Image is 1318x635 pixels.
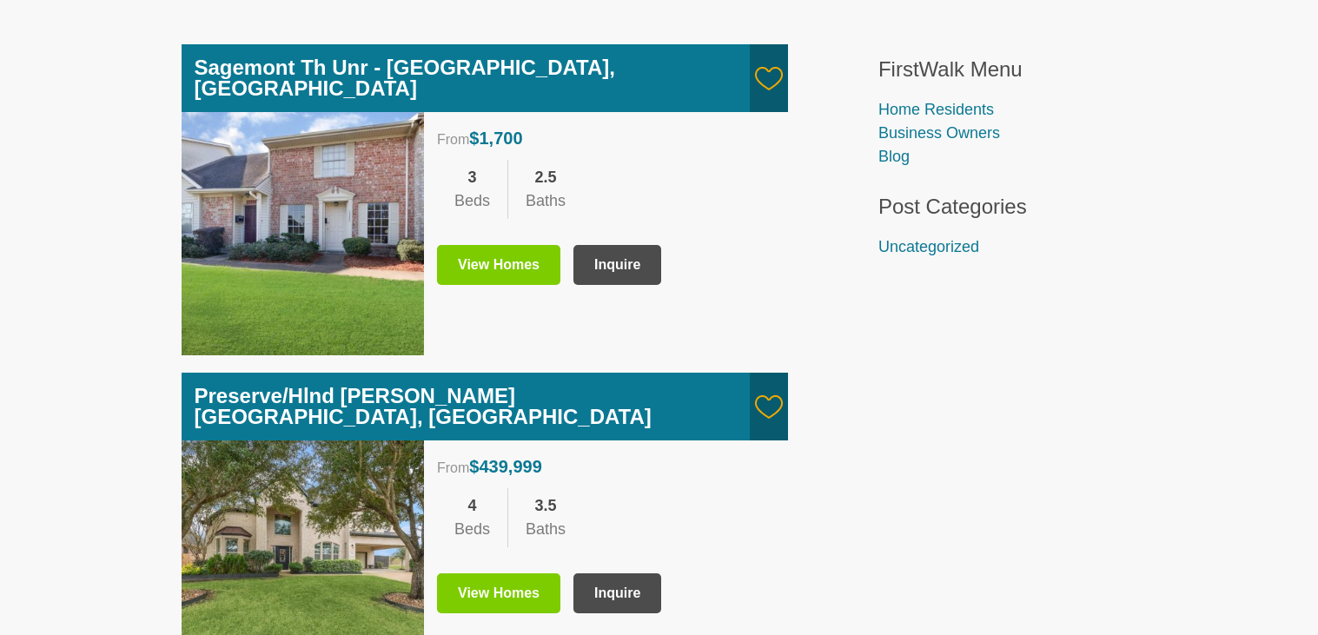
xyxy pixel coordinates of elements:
div: Baths [526,518,566,541]
div: 3 [454,166,490,189]
a: Preserve/Hlnd [PERSON_NAME][GEOGRAPHIC_DATA], [GEOGRAPHIC_DATA] [195,384,652,428]
button: Inquire [573,245,661,285]
a: Business Owners [878,124,1000,142]
div: Beds [454,189,490,213]
div: 4 [454,494,490,518]
div: 3.5 [526,494,566,518]
span: $1,700 [469,129,522,148]
a: Sagemont Th Unr - [GEOGRAPHIC_DATA], [GEOGRAPHIC_DATA] [195,56,615,100]
div: Beds [454,518,490,541]
div: Baths [526,189,566,213]
div: From [437,125,775,151]
a: Uncategorized [878,238,979,255]
button: Inquire [573,573,661,613]
a: Home Residents [878,101,994,118]
span: $439,999 [469,457,541,476]
h3: Post Categories [878,195,1137,220]
a: View Homes [437,573,560,613]
h3: FirstWalk Menu [878,57,1137,83]
div: 2.5 [526,166,566,189]
div: From [437,453,775,480]
a: Blog [878,148,910,165]
a: View Homes [437,245,560,285]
